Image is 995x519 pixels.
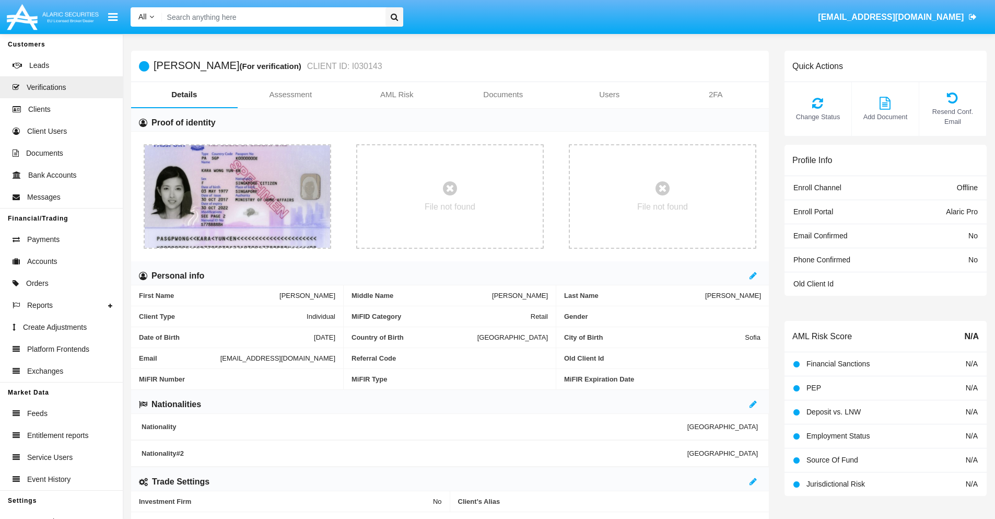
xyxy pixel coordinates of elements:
span: [PERSON_NAME] [705,292,761,299]
h6: Quick Actions [792,61,843,71]
span: Service Users [27,452,73,463]
span: Client Users [27,126,67,137]
span: All [138,13,147,21]
span: Sofia [745,333,760,341]
span: No [433,498,442,505]
span: Verifications [27,82,66,93]
span: MiFIR Number [139,375,335,383]
span: Feeds [27,408,48,419]
span: N/A [966,384,978,392]
span: [EMAIL_ADDRESS][DOMAIN_NAME] [220,354,335,362]
span: [PERSON_NAME] [492,292,548,299]
span: No [968,232,978,240]
span: Employment Status [806,432,870,440]
h6: AML Risk Score [792,331,852,341]
span: PEP [806,384,821,392]
span: Accounts [27,256,57,267]
span: Phone Confirmed [793,256,850,264]
span: Enroll Portal [793,207,833,216]
span: Deposit vs. LNW [806,408,861,416]
span: Bank Accounts [28,170,77,181]
a: Details [131,82,238,107]
span: Offline [957,183,978,192]
span: Event History [27,474,71,485]
span: [EMAIL_ADDRESS][DOMAIN_NAME] [818,13,964,21]
a: [EMAIL_ADDRESS][DOMAIN_NAME] [813,3,982,32]
span: Client Type [139,313,307,320]
span: Email Confirmed [793,232,847,240]
span: Financial Sanctions [806,360,870,368]
span: Resend Conf. Email [924,107,981,126]
span: N/A [964,330,979,343]
span: Retail [531,313,548,320]
small: CLIENT ID: I030143 [305,62,382,71]
span: Add Document [857,112,914,122]
a: 2FA [663,82,769,107]
span: [PERSON_NAME] [279,292,335,299]
span: Change Status [790,112,846,122]
span: MiFIR Expiration Date [564,375,761,383]
span: [GEOGRAPHIC_DATA] [687,449,758,457]
input: Search [162,7,382,27]
span: Middle Name [352,292,492,299]
a: All [131,11,162,22]
span: Old Client Id [564,354,760,362]
span: Exchanges [27,366,63,377]
span: Create Adjustments [23,322,87,333]
span: Date of Birth [139,333,314,341]
a: Assessment [238,82,344,107]
h6: Profile Info [792,155,832,165]
span: N/A [966,360,978,368]
span: Client’s Alias [458,498,762,505]
span: Country of Birth [352,333,477,341]
span: N/A [966,480,978,488]
div: (For verification) [239,60,304,72]
span: Orders [26,278,49,289]
span: Clients [28,104,51,115]
img: Logo image [5,2,100,32]
span: City of Birth [564,333,745,341]
span: Last Name [564,292,705,299]
span: Old Client Id [793,280,834,288]
span: Enroll Channel [793,183,841,192]
h6: Trade Settings [152,476,209,488]
h6: Nationalities [151,399,201,410]
span: N/A [966,408,978,416]
span: MiFIR Type [352,375,548,383]
span: Reports [27,300,53,311]
span: Gender [564,313,761,320]
a: Users [556,82,663,107]
a: AML Risk [344,82,450,107]
span: Email [139,354,220,362]
span: Jurisdictional Risk [806,480,865,488]
span: Leads [29,60,49,71]
span: Documents [26,148,63,159]
span: [GEOGRAPHIC_DATA] [687,423,758,431]
span: Individual [307,313,335,320]
span: Entitlement reports [27,430,89,441]
span: Payments [27,234,60,245]
h5: [PERSON_NAME] [154,60,382,72]
span: First Name [139,292,279,299]
span: Investment Firm [139,498,433,505]
span: N/A [966,432,978,440]
span: Messages [27,192,61,203]
h6: Proof of identity [151,117,216,129]
a: Documents [450,82,557,107]
span: [DATE] [314,333,335,341]
span: Referral Code [352,354,548,362]
h6: Personal info [151,270,204,282]
span: [GEOGRAPHIC_DATA] [477,333,548,341]
span: Source Of Fund [806,456,858,464]
span: N/A [966,456,978,464]
span: Platform Frontends [27,344,89,355]
span: Nationality [142,423,687,431]
span: No [968,256,978,264]
span: MiFID Category [352,313,531,320]
span: Nationality #2 [142,449,687,457]
span: Alaric Pro [946,207,978,216]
